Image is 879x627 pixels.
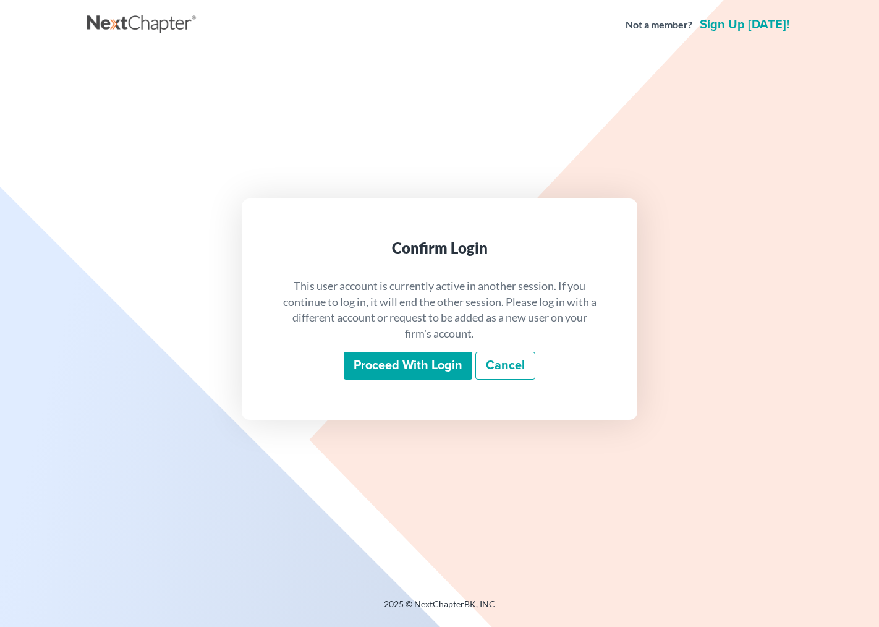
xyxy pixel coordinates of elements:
a: Cancel [475,352,535,380]
p: This user account is currently active in another session. If you continue to log in, it will end ... [281,278,598,342]
input: Proceed with login [344,352,472,380]
strong: Not a member? [626,18,692,32]
a: Sign up [DATE]! [697,19,792,31]
div: Confirm Login [281,238,598,258]
div: 2025 © NextChapterBK, INC [87,598,792,620]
